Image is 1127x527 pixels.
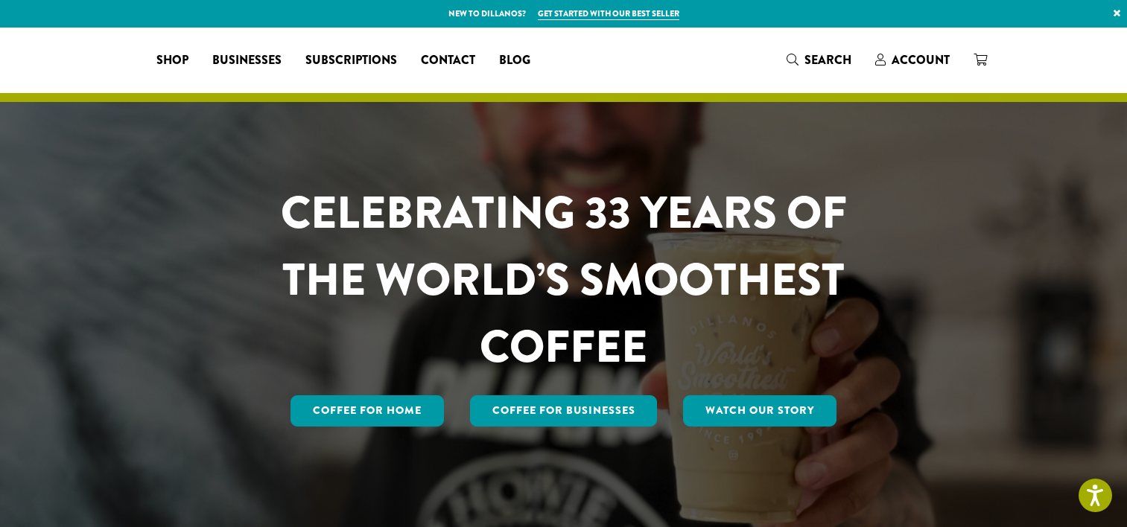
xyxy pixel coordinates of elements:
a: Search [775,48,863,72]
a: Coffee for Home [291,395,444,427]
h1: CELEBRATING 33 YEARS OF THE WORLD’S SMOOTHEST COFFEE [237,179,891,380]
span: Shop [156,51,188,70]
a: Watch Our Story [683,395,836,427]
span: Account [892,51,950,68]
a: Get started with our best seller [538,7,679,20]
span: Blog [499,51,530,70]
span: Search [804,51,851,68]
a: Coffee For Businesses [470,395,658,427]
a: Shop [145,48,200,72]
span: Contact [421,51,475,70]
span: Subscriptions [305,51,397,70]
span: Businesses [212,51,282,70]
